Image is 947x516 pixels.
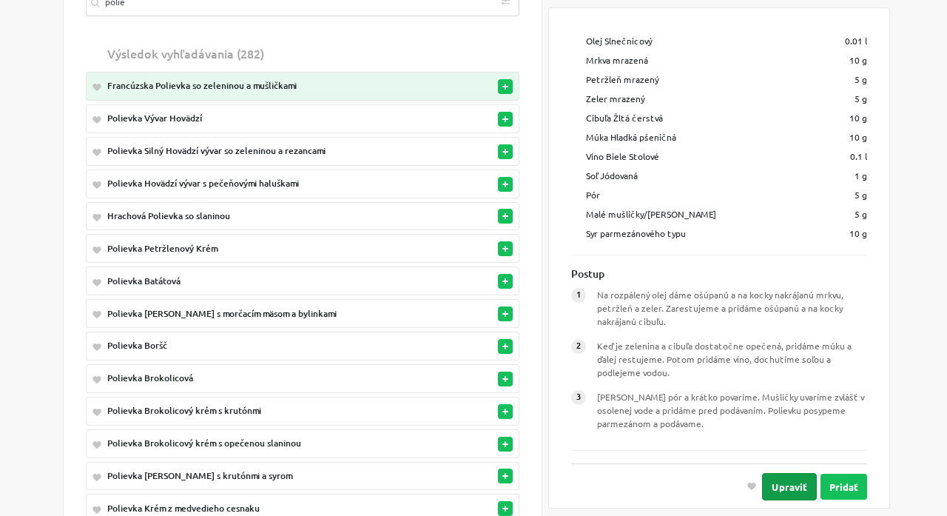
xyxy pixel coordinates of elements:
[101,38,448,68] th: Výsledok vyhľadávania (282)
[762,473,817,500] button: Upraviť
[808,73,867,86] div: 5 g
[107,404,442,418] div: Polievka Brokolicový krém s krutónmi
[571,390,586,405] div: 3
[107,177,442,190] div: Polievka Hovädzí vývar s pečeňovými haluškami
[571,150,808,163] div: Víno Biele Stolové
[571,53,808,67] div: Mrkva mrazená
[808,34,867,47] div: 0.01 l
[107,339,442,352] div: Polievka Boršč
[808,207,867,221] div: 5 g
[808,92,867,105] div: 5 g
[808,130,867,144] div: 10 g
[571,188,808,201] div: Pór
[107,307,442,321] div: Polievka [PERSON_NAME] s morčacím mäsom a bylinkami
[107,79,442,93] div: Francúzska Polievka so zeleninou a mušličkami
[571,288,586,303] div: 1
[571,14,868,27] h5: Suroviny
[586,390,868,430] div: [PERSON_NAME] pór a krátko povaríme. Mušličky uvaríme zvlášť v osolenej vode a pridáme pred podáv...
[86,38,101,68] th: Liked
[448,38,497,68] th: Owned
[571,227,808,240] div: Syr parmezánového typu
[571,268,868,281] h5: Postup
[107,372,442,385] div: Polievka Brokolicová
[107,275,442,288] div: Polievka Batátová
[107,210,442,223] div: Hrachová Polievka so slaninou
[571,111,808,124] div: Cibuľa Žltá čerstvá
[107,502,442,515] div: Polievka Krém z medvedieho cesnaku
[107,469,442,483] div: Polievka [PERSON_NAME] s krutónmi a syrom
[808,53,867,67] div: 10 g
[808,111,867,124] div: 10 g
[571,130,808,144] div: Múka Hladká pšeničná
[107,242,442,255] div: Polievka Petržlenový Krém
[808,169,867,182] div: 1 g
[498,38,519,68] th: Actions
[571,73,808,86] div: Petržleň mrazený
[107,437,442,450] div: Polievka Brokolicový krém s opečenou slaninou
[586,288,868,328] div: Na rozpálený olej dáme ošúpanú a na kocky nakrájanú mrkvu, petržleň a zeler. Zarestujeme a pridám...
[808,227,867,240] div: 10 g
[808,150,867,163] div: 0.1 l
[107,112,442,125] div: Polievka Vývar Hovädzí
[571,92,808,105] div: Zeler mrazený
[571,169,808,182] div: Soľ Jódovaná
[808,188,867,201] div: 5 g
[571,34,808,47] div: Olej Slnečnicový
[107,144,442,158] div: Polievka Silný Hovädzí vývar so zeleninou a rezancami
[586,339,868,379] div: Keď je zelenina a cibuľa dostatočne opečená, pridáme múku a ďalej restujeme. Potom pridáme víno, ...
[571,339,586,354] div: 2
[820,474,867,500] button: Pridať
[571,207,808,221] div: Malé mušličky/[PERSON_NAME]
